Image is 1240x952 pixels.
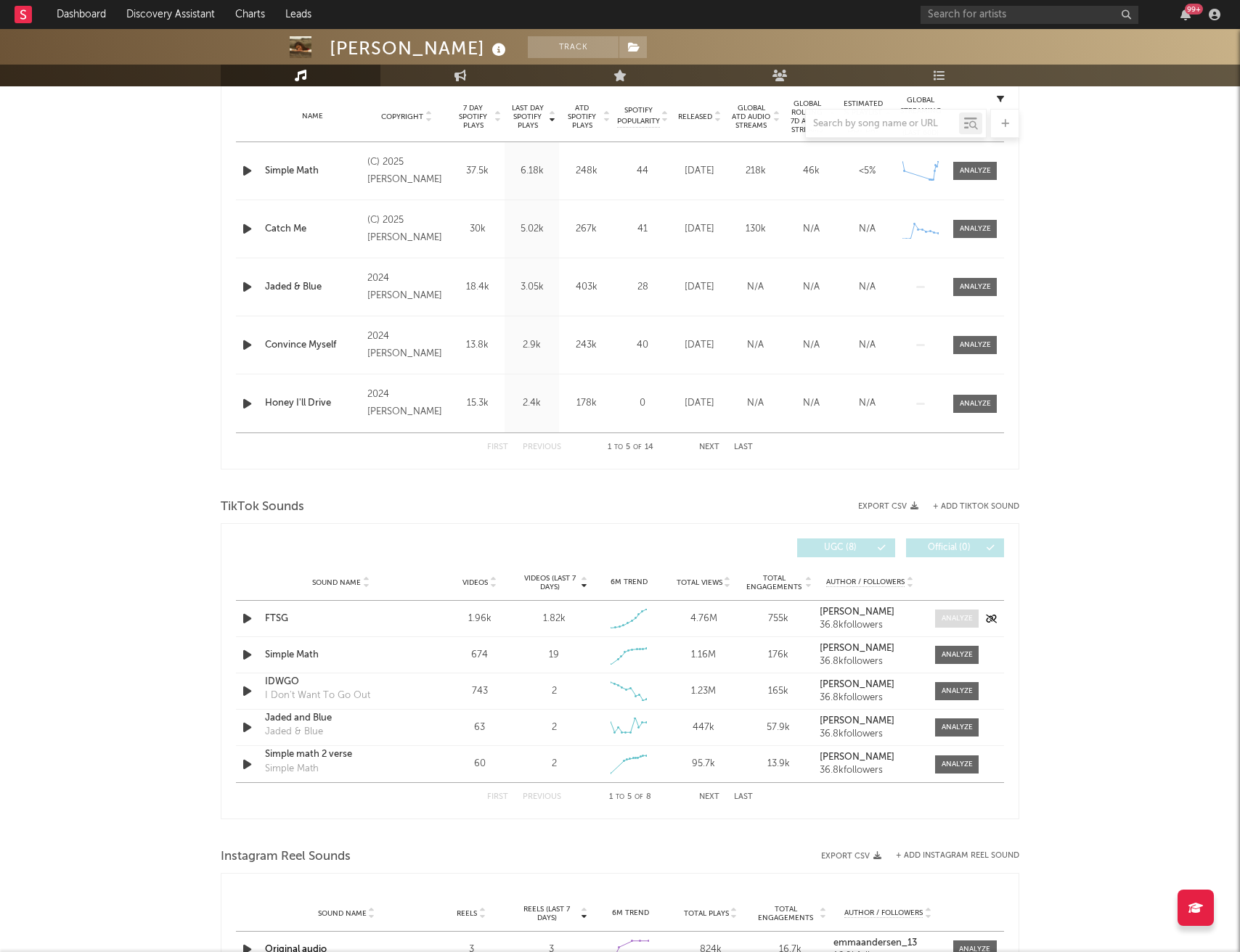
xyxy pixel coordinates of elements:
div: [DATE] [675,222,724,237]
div: N/A [787,280,836,295]
div: 40 [617,338,668,353]
span: of [633,444,642,451]
a: Simple Math [265,164,360,178]
div: Jaded and Blue [265,711,417,726]
button: Export CSV [821,852,881,861]
div: 755k [745,612,812,626]
span: Global Rolling 7D Audio Streams [787,99,827,134]
div: N/A [787,396,836,411]
div: Simple math 2 verse [265,747,417,762]
div: 36.8k followers [820,729,921,739]
div: 19 [549,648,559,662]
div: 6.18k [508,164,555,178]
span: to [616,794,624,800]
div: 3.05k [508,280,555,295]
div: 13.9k [745,757,812,771]
div: N/A [843,396,892,411]
div: 46k [787,164,836,178]
button: + Add Instagram Reel Sound [896,852,1019,860]
div: 1 5 14 [590,439,670,456]
a: Simple Math [265,648,417,662]
div: 1.16M [670,648,738,662]
div: 36.8k followers [820,657,921,667]
div: 165k [745,684,812,699]
div: Simple Math [265,762,319,776]
button: Last [734,793,753,801]
div: 130k [731,222,780,237]
div: N/A [731,338,780,353]
div: 447k [670,721,738,735]
span: ATD Spotify Plays [563,104,601,130]
button: + Add TikTok Sound [918,503,1019,511]
div: 95.7k [670,757,738,771]
button: Next [699,793,719,801]
span: Estimated % Playlist Streams Last Day [843,99,883,134]
div: 674 [446,648,513,662]
a: FTSG [265,612,417,626]
div: 0 [617,396,668,411]
div: Catch Me [265,222,360,237]
a: Jaded & Blue [265,280,360,295]
div: (C) 2025 [PERSON_NAME] [367,154,446,189]
div: [DATE] [675,164,724,178]
div: 5.02k [508,222,555,237]
div: [DATE] [675,280,724,295]
strong: [PERSON_NAME] [820,644,894,653]
button: + Add TikTok Sound [933,503,1019,511]
div: 28 [617,280,668,295]
div: 743 [446,684,513,699]
strong: [PERSON_NAME] [820,680,894,689]
button: Previous [523,793,561,801]
div: 44 [617,164,668,178]
div: 13.8k [454,338,501,353]
div: 176k [745,648,812,662]
a: Convince Myself [265,338,360,353]
div: 2 [552,721,557,735]
div: 1.23M [670,684,738,699]
span: Official ( 0 ) [915,543,982,552]
button: 99+ [1180,9,1191,20]
button: Export CSV [858,502,918,511]
span: 7 Day Spotify Plays [454,104,492,130]
a: [PERSON_NAME] [820,716,921,726]
div: 267k [563,222,610,237]
button: First [487,793,508,801]
div: 178k [563,396,610,411]
span: Author / Followers [826,578,905,587]
input: Search by song name or URL [806,118,959,130]
button: Track [528,36,619,58]
span: Total Views [677,578,722,587]
button: Last [734,443,753,451]
div: [DATE] [675,338,724,353]
div: Global Streaming Trend (Last 60D) [899,95,942,139]
div: N/A [843,338,892,353]
span: Global ATD Audio Streams [731,104,771,130]
div: [DATE] [675,396,724,411]
a: Honey I'll Drive [265,396,360,411]
div: + Add Instagram Reel Sound [881,852,1019,860]
div: 2024 [PERSON_NAME] [367,270,446,305]
strong: [PERSON_NAME] [820,752,894,762]
div: 15.3k [454,396,501,411]
div: N/A [731,280,780,295]
div: <5% [843,164,892,178]
span: UGC ( 8 ) [807,543,873,552]
span: TikTok Sounds [221,498,304,516]
span: to [614,444,623,451]
div: 403k [563,280,610,295]
div: IDWGO [265,675,417,689]
span: Spotify Popularity [617,105,660,127]
span: Instagram Reel Sounds [221,848,351,866]
span: Reels (last 7 days) [515,905,579,922]
div: 218k [731,164,780,178]
span: Last Day Spotify Plays [508,104,547,130]
div: 1.96k [446,612,513,626]
div: 18.4k [454,280,501,295]
span: Total Engagements [754,905,818,922]
div: 243k [563,338,610,353]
